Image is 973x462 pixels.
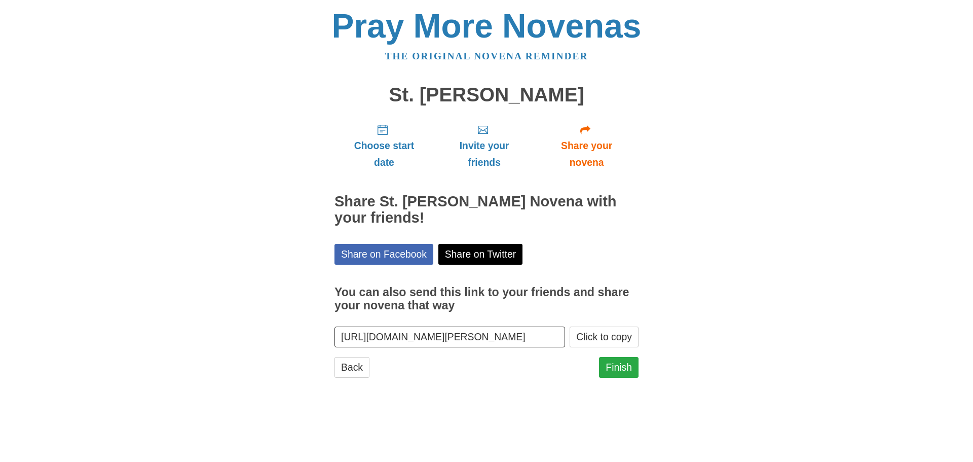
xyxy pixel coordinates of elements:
[334,286,639,312] h3: You can also send this link to your friends and share your novena that way
[444,137,525,171] span: Invite your friends
[334,194,639,226] h2: Share St. [PERSON_NAME] Novena with your friends!
[334,357,369,378] a: Back
[599,357,639,378] a: Finish
[334,84,639,106] h1: St. [PERSON_NAME]
[332,7,642,45] a: Pray More Novenas
[434,116,535,176] a: Invite your friends
[334,116,434,176] a: Choose start date
[334,244,433,265] a: Share on Facebook
[385,51,588,61] a: The original novena reminder
[535,116,639,176] a: Share your novena
[438,244,523,265] a: Share on Twitter
[570,327,639,347] button: Click to copy
[545,137,628,171] span: Share your novena
[345,137,424,171] span: Choose start date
